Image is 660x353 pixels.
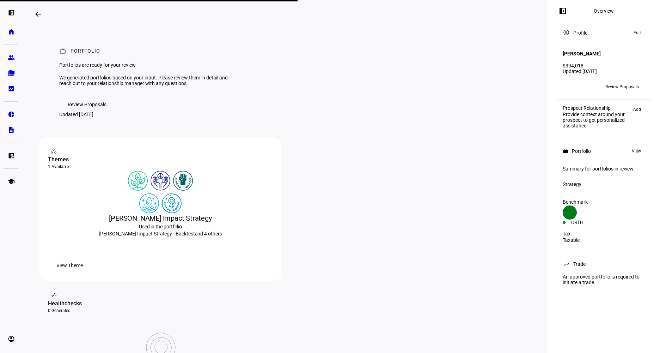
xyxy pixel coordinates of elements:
[632,147,641,155] span: View
[4,66,18,80] a: folder_copy
[8,54,15,61] eth-mat-symbol: group
[8,111,15,118] eth-mat-symbol: pie_chart
[71,48,100,55] div: Portfolio
[48,308,273,313] div: 0 Generated
[48,299,273,308] div: Healthchecks
[563,29,644,37] eth-panel-overview-card-header: Profile
[59,48,66,55] mat-icon: work
[628,147,644,155] button: View
[566,84,571,89] span: EY
[59,62,233,68] div: Portfolios are ready for your review
[4,50,18,65] a: group
[630,29,644,37] button: Edit
[48,164,273,169] div: 1 Available
[162,193,182,213] img: womensRights.colored.svg
[563,29,570,36] mat-icon: account_circle
[571,220,604,225] div: URTH
[563,260,644,268] eth-panel-overview-card-header: Trade
[50,292,57,299] mat-icon: vital_signs
[563,237,644,243] div: Taxable
[59,97,115,112] button: Review Proposals
[8,70,15,77] eth-mat-symbol: folder_copy
[4,123,18,137] a: description
[633,105,641,114] span: Add
[59,112,93,117] div: Updated [DATE]
[563,166,644,172] div: Summary for portfolios in review
[4,82,18,96] a: bid_landscape
[50,148,57,155] mat-icon: workspaces
[563,147,644,155] eth-panel-overview-card-header: Portfolio
[8,126,15,133] eth-mat-symbol: description
[173,171,193,191] img: racialJustice.colored.svg
[563,148,568,154] mat-icon: work
[139,193,159,213] img: cleanWater.colored.svg
[573,261,586,267] div: Trade
[563,112,630,128] div: Provide context around your prospect to get personalized assistance.
[563,51,601,56] h4: [PERSON_NAME]
[573,30,587,36] div: Profile
[68,97,106,112] span: Review Proposals
[594,8,614,14] div: Overview
[4,107,18,121] a: pie_chart
[34,10,42,18] mat-icon: arrow_backwards
[8,178,15,185] eth-mat-symbol: school
[151,171,170,191] img: humanRights.colored.svg
[563,261,570,268] mat-icon: trending_up
[99,224,195,237] span: Used in the portfolio [PERSON_NAME] Impact Strategy - Backtest
[48,155,273,164] div: Themes
[563,63,644,68] div: $394,018
[572,148,591,154] div: Portfolio
[563,68,644,74] div: Updated [DATE]
[8,28,15,35] eth-mat-symbol: home
[563,231,644,237] div: Tax
[600,81,644,92] button: Review Proposals
[195,231,222,237] span: and 4 others
[4,25,18,39] a: home
[605,81,639,92] span: Review Proposals
[634,29,641,37] span: Edit
[563,105,630,111] div: Prospect Relationship
[630,105,644,114] button: Add
[48,258,91,273] button: View Theme
[8,85,15,92] eth-mat-symbol: bid_landscape
[56,258,83,273] span: View Theme
[8,152,15,159] eth-mat-symbol: list_alt_add
[558,271,649,288] div: An approved portfolio is required to initiate a trade.
[563,181,644,187] div: Strategy
[48,213,273,223] div: [PERSON_NAME] Impact Strategy
[8,9,15,16] eth-mat-symbol: left_panel_open
[8,335,15,342] eth-mat-symbol: account_circle
[59,75,233,86] div: We generated portfolios based on your input. Please review them in detail and reach out to your r...
[128,171,148,191] img: climateChange.colored.svg
[563,199,644,205] div: Benchmark
[558,7,567,15] mat-icon: left_panel_open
